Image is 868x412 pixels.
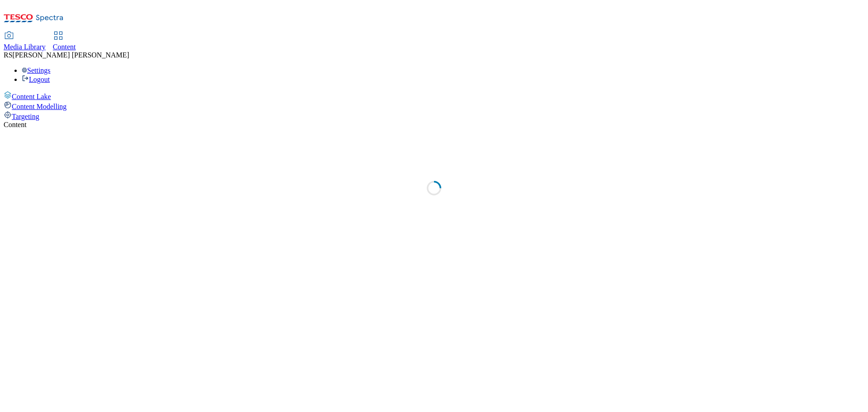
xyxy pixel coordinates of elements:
[12,93,51,100] span: Content Lake
[4,91,864,101] a: Content Lake
[12,113,39,120] span: Targeting
[4,101,864,111] a: Content Modelling
[22,66,51,74] a: Settings
[53,32,76,51] a: Content
[4,32,46,51] a: Media Library
[4,51,13,59] span: RS
[13,51,129,59] span: [PERSON_NAME] [PERSON_NAME]
[53,43,76,51] span: Content
[4,111,864,121] a: Targeting
[22,76,50,83] a: Logout
[4,43,46,51] span: Media Library
[4,121,864,129] div: Content
[12,103,66,110] span: Content Modelling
